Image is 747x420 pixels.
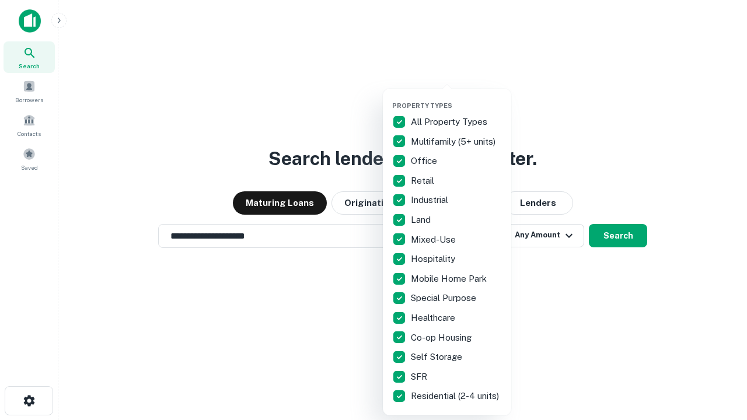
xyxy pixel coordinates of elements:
p: Healthcare [411,311,458,325]
p: All Property Types [411,115,490,129]
span: Property Types [392,102,452,109]
p: Industrial [411,193,451,207]
p: Hospitality [411,252,458,266]
p: Self Storage [411,350,465,364]
p: Special Purpose [411,291,479,305]
p: Retail [411,174,437,188]
p: Residential (2-4 units) [411,389,501,403]
iframe: Chat Widget [689,327,747,383]
p: Multifamily (5+ units) [411,135,498,149]
p: Co-op Housing [411,331,474,345]
p: Mobile Home Park [411,272,489,286]
p: Office [411,154,439,168]
p: SFR [411,370,430,384]
p: Land [411,213,433,227]
p: Mixed-Use [411,233,458,247]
